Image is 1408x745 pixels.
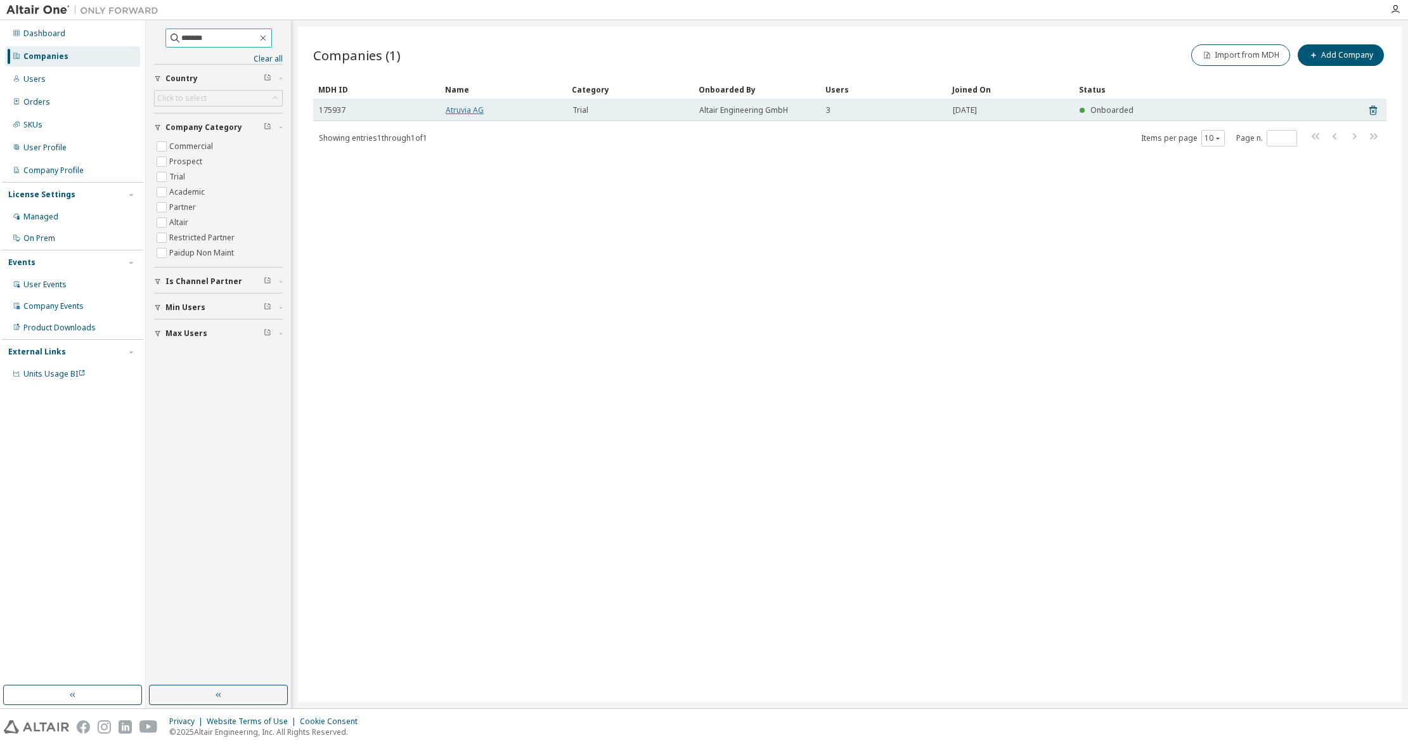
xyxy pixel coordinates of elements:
label: Prospect [169,154,205,169]
div: External Links [8,347,66,357]
span: Clear filter [264,276,271,287]
label: Academic [169,185,207,200]
div: User Profile [23,143,67,153]
span: Showing entries 1 through 1 of 1 [319,133,427,143]
button: Min Users [154,294,283,321]
div: Click to select [157,93,207,103]
button: Max Users [154,320,283,347]
button: Company Category [154,113,283,141]
a: Clear all [154,54,283,64]
div: Dashboard [23,29,65,39]
div: On Prem [23,233,55,243]
span: Is Channel Partner [165,276,242,287]
span: Units Usage BI [23,368,86,379]
span: Items per page [1141,130,1225,146]
div: Category [572,79,688,100]
a: Atruvia AG [446,105,484,115]
div: Cookie Consent [300,716,365,727]
div: Click to select [155,91,282,106]
span: Country [165,74,198,84]
span: Clear filter [264,302,271,313]
img: instagram.svg [98,720,111,734]
p: © 2025 Altair Engineering, Inc. All Rights Reserved. [169,727,365,737]
span: Max Users [165,328,207,339]
div: Users [23,74,46,84]
button: Is Channel Partner [154,268,283,295]
div: Privacy [169,716,207,727]
div: Company Events [23,301,84,311]
div: Name [445,79,562,100]
div: Companies [23,51,68,62]
span: [DATE] [953,105,977,115]
label: Trial [169,169,188,185]
div: Managed [23,212,58,222]
div: Onboarded By [699,79,815,100]
div: SKUs [23,120,42,130]
label: Partner [169,200,198,215]
div: Product Downloads [23,323,96,333]
div: MDH ID [318,79,435,100]
span: Min Users [165,302,205,313]
span: Page n. [1236,130,1297,146]
label: Restricted Partner [169,230,237,245]
span: Clear filter [264,74,271,84]
span: 3 [826,105,830,115]
div: Status [1079,79,1310,100]
button: 10 [1205,133,1222,143]
span: 175937 [319,105,346,115]
span: Trial [572,105,588,115]
img: youtube.svg [139,720,158,734]
div: Orders [23,97,50,107]
img: linkedin.svg [119,720,132,734]
span: Company Category [165,122,242,133]
span: Companies (1) [313,46,401,64]
button: Country [154,65,283,93]
div: Events [8,257,36,268]
div: Joined On [952,79,1069,100]
label: Paidup Non Maint [169,245,236,261]
span: Altair Engineering GmbH [699,105,788,115]
div: Company Profile [23,165,84,176]
span: Onboarded [1090,105,1134,115]
div: Users [825,79,942,100]
img: altair_logo.svg [4,720,69,734]
img: facebook.svg [77,720,90,734]
span: Clear filter [264,122,271,133]
button: Import from MDH [1191,44,1290,66]
div: License Settings [8,190,75,200]
span: Clear filter [264,328,271,339]
button: Add Company [1298,44,1384,66]
label: Commercial [169,139,216,154]
div: Website Terms of Use [207,716,300,727]
label: Altair [169,215,191,230]
img: Altair One [6,4,165,16]
div: User Events [23,280,67,290]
